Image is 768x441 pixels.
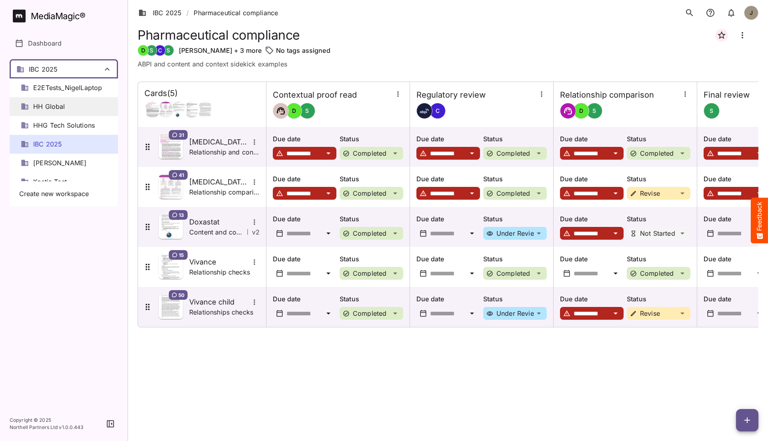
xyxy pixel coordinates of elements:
span: HH Global [33,102,65,111]
span: / [186,8,189,18]
button: Feedback [751,198,768,243]
span: HHG Tech Solutions [33,121,95,130]
button: notifications [702,5,718,21]
span: E2ETests_NigelLaptop [33,83,102,92]
button: notifications [723,5,739,21]
span: IBC 2025 [33,140,62,149]
span: Kostia Test [33,177,67,186]
span: Create new workspace [19,189,89,198]
button: Create new workspace [14,186,113,202]
a: IBC 2025 [138,8,182,18]
span: [PERSON_NAME] [33,158,86,168]
button: search [682,5,698,21]
div: J [744,6,758,20]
